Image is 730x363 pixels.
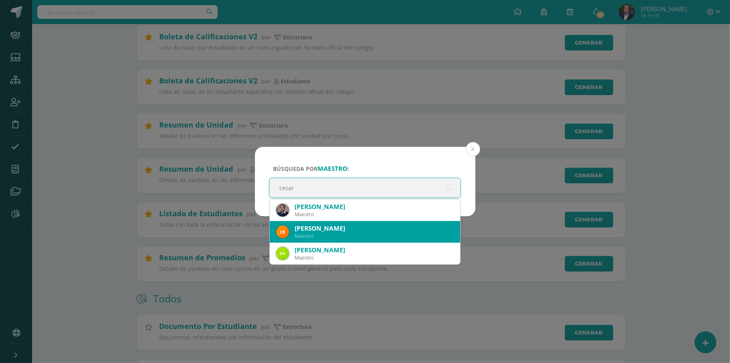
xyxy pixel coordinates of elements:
[269,178,461,198] input: ej. Nicholas Alekzander, etc.
[273,165,349,172] span: Búsqueda por
[276,204,289,217] img: 492d35e8758c77092dd24ce2ca2242fb.png
[295,246,454,254] div: [PERSON_NAME]
[466,142,480,156] button: Close (Esc)
[295,254,454,261] div: Maestro
[276,225,289,238] img: cfc25c43dff16dc235c7f9625a6a0915.png
[295,211,454,218] div: Maestro
[295,203,454,211] div: [PERSON_NAME]
[295,224,454,233] div: [PERSON_NAME]
[317,164,349,173] strong: maestro:
[276,247,289,260] img: bbc23d354c637b3eeb5136dbe4d08c9b.png
[295,233,454,239] div: Maestro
